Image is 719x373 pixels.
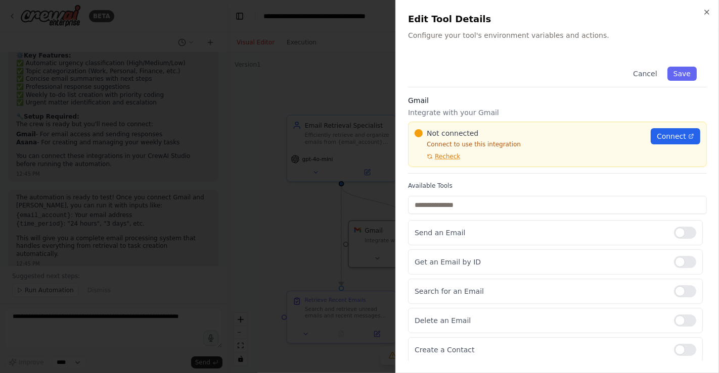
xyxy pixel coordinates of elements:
[415,315,666,326] p: Delete an Email
[408,95,707,105] h3: Gmail
[415,228,666,238] p: Send an Email
[651,128,700,144] a: Connect
[408,12,707,26] h2: Edit Tool Details
[408,108,707,118] p: Integrate with your Gmail
[415,140,645,148] p: Connect to use this integration
[657,131,686,141] span: Connect
[408,182,707,190] label: Available Tools
[408,30,707,40] p: Configure your tool's environment variables and actions.
[415,286,666,296] p: Search for an Email
[415,152,460,161] button: Recheck
[415,257,666,267] p: Get an Email by ID
[415,345,666,355] p: Create a Contact
[627,67,663,81] button: Cancel
[435,152,460,161] span: Recheck
[667,67,697,81] button: Save
[427,128,478,138] span: Not connected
